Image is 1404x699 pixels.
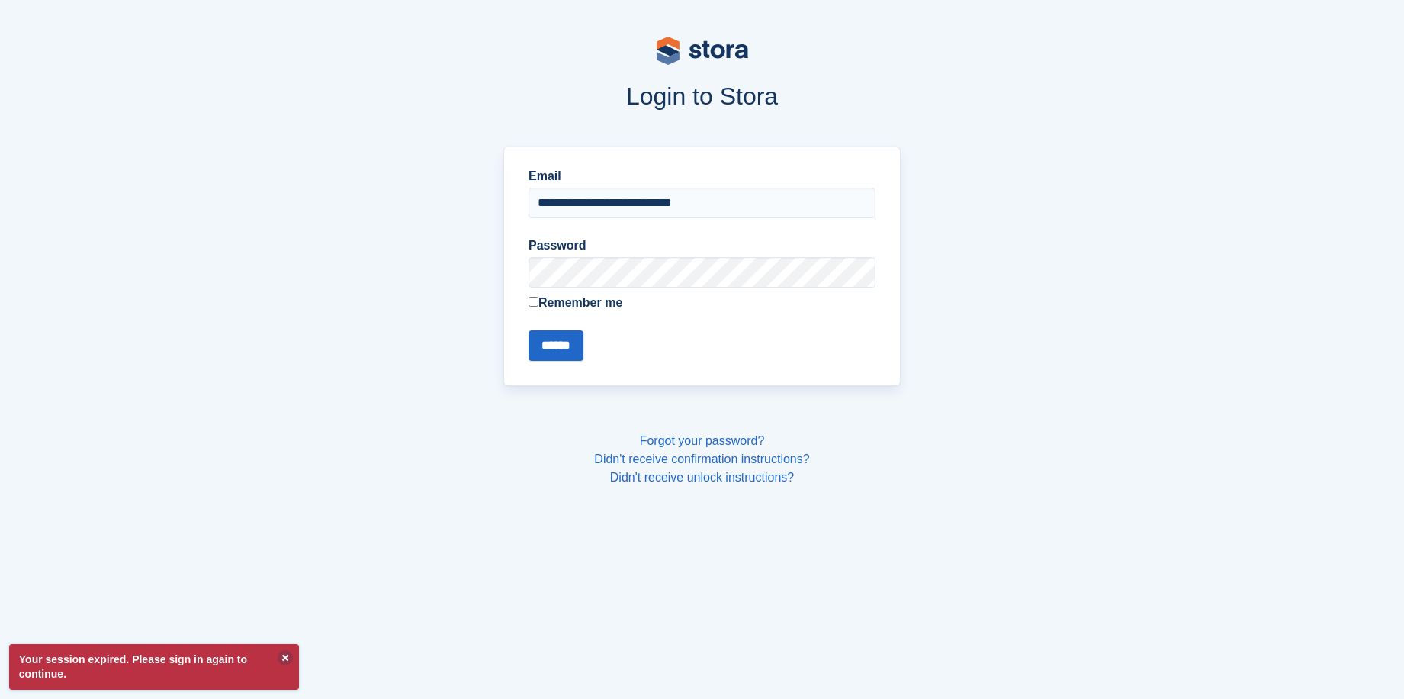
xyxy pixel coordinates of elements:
a: Didn't receive confirmation instructions? [594,453,809,465]
input: Remember me [529,297,538,307]
p: Your session expired. Please sign in again to continue. [9,644,299,690]
h1: Login to Stora [213,82,1192,110]
label: Remember me [529,294,875,312]
label: Email [529,167,875,185]
a: Forgot your password? [640,434,765,447]
a: Didn't receive unlock instructions? [610,471,794,484]
img: stora-logo-53a41332b3708ae10de48c4981b4e9114cc0af31d8433b30ea865607fb682f29.svg [657,37,748,65]
label: Password [529,237,875,255]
